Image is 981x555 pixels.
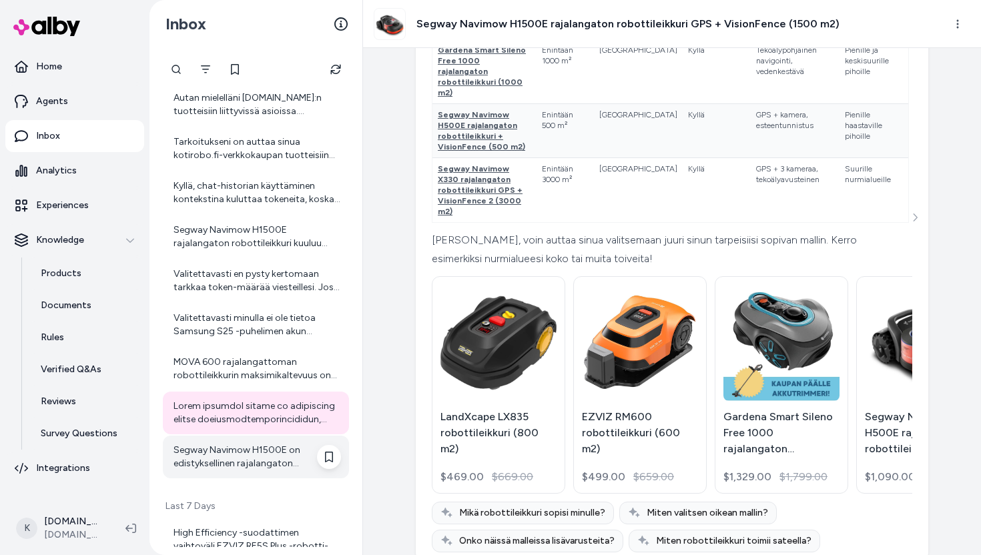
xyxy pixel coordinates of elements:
[582,469,625,485] div: $499.00
[27,418,144,450] a: Survey Questions
[723,285,840,401] img: Gardena Smart Sileno Free 1000 rajalangaton robottileikkuri (1000 m2)
[166,14,206,34] h2: Inbox
[163,304,349,346] a: Valitettavasti minulla ei ole tietoa Samsung S25 -puhelimen akun latausajasta, koska en hae tieto...
[41,395,76,408] p: Reviews
[751,39,840,104] td: Tekoälypohjainen navigointi, vedenkestävä
[459,506,605,520] span: Mikä robottileikkuri sopisi minulle?
[174,526,341,553] div: High Efficiency -suodattimen vaihtoväli EZVIZ RE5S Plus -robotti-imurissa riippuu käytöstä ja ymp...
[647,506,768,520] span: Miten valitsen oikean mallin?
[5,452,144,484] a: Integrations
[537,158,594,223] td: Enintään 3000 m²
[41,299,91,312] p: Documents
[163,83,349,126] a: Autan mielelläni [DOMAIN_NAME]:n tuotteisiin liittyvissä asioissa. Valitettavasti en voi vastata ...
[27,290,144,322] a: Documents
[36,233,84,247] p: Knowledge
[840,104,908,158] td: Pienille haastaville pihoille
[163,392,349,434] a: Lorem ipsumdol sitame co adipiscing elitse doeiusmodtemporincididun, utlaboreetd: | Magna | Aliqu...
[5,189,144,221] a: Experiences
[41,267,81,280] p: Products
[174,91,341,118] div: Autan mielelläni [DOMAIN_NAME]:n tuotteisiin liittyvissä asioissa. Valitettavasti en voi vastata ...
[751,104,840,158] td: GPS + kamera, esteentunnistus
[582,294,698,392] img: EZVIZ RM600 robottileikkuri (600 m2)
[174,312,341,338] div: Valitettavasti minulla ei ole tietoa Samsung S25 -puhelimen akun latausajasta, koska en hae tieto...
[174,400,341,426] div: Lorem ipsumdol sitame co adipiscing elitse doeiusmodtemporincididun, utlaboreetd: | Magna | Aliqu...
[440,285,557,401] img: LandXcape LX835 robottileikkuri (800 m2)
[163,259,349,302] a: Valitettavasti en pysty kertomaan tarkkaa token-määrää viesteillesi. Jos sinulla on muita kysymyk...
[174,223,341,250] div: Segway Navimow H1500E rajalangaton robottileikkuri kuuluu tuoteryhmään "Robottiruohonleikkurit". ...
[416,16,840,32] h3: Segway Navimow H1500E rajalangaton robottileikkuri GPS + VisionFence (1500 m2)
[16,518,37,539] span: K
[633,469,674,485] span: $659.00
[5,155,144,187] a: Analytics
[432,276,565,494] a: LandXcape LX835 robottileikkuri (800 m2)LandXcape LX835 robottileikkuri (800 m2)$469.00$669.00
[27,386,144,418] a: Reviews
[174,444,341,470] div: Segway Navimow H1500E on edistyksellinen rajalangaton robottiruohonleikkuri, joka käyttää GPS:ää,...
[36,60,62,73] p: Home
[27,257,144,290] a: Products
[582,409,698,457] p: EZVIZ RM600 robottileikkuri (600 m2)
[865,285,981,401] img: Segway Navimow H500E rajalangaton robottileikkuri + VisionFence (500 m2)
[36,129,60,143] p: Inbox
[683,39,751,104] td: Kyllä
[573,276,707,494] a: EZVIZ RM600 robottileikkuri (600 m2)EZVIZ RM600 robottileikkuri (600 m2)$499.00$659.00
[163,215,349,258] a: Segway Navimow H1500E rajalangaton robottileikkuri kuuluu tuoteryhmään "Robottiruohonleikkurit". ...
[656,534,811,548] span: Miten robottileikkuri toimii sateella?
[865,409,981,457] p: Segway Navimow H500E rajalangaton robottileikkuri + VisionFence (500 m2)
[438,164,523,216] span: Segway Navimow X330 rajalangaton robottileikkuri GPS + VisionFence 2 (3000 m2)
[163,436,349,478] a: Segway Navimow H1500E on edistyksellinen rajalangaton robottiruohonleikkuri, joka käyttää GPS:ää,...
[537,39,594,104] td: Enintään 1000 m²
[174,179,341,206] div: Kyllä, chat-historian käyttäminen kontekstina kuluttaa tokeneita, koska malli käsittelee aiemmat ...
[5,51,144,83] a: Home
[779,469,828,485] span: $1,799.00
[5,120,144,152] a: Inbox
[594,104,683,158] td: [GEOGRAPHIC_DATA]
[683,104,751,158] td: Kyllä
[440,469,484,485] div: $469.00
[683,158,751,223] td: Kyllä
[44,515,104,528] p: [DOMAIN_NAME] Shopify
[163,500,349,513] p: Last 7 Days
[322,56,349,83] button: Refresh
[44,528,104,542] span: [DOMAIN_NAME]
[163,348,349,390] a: MOVA 600 rajalangattoman robottileikkurin maksimikaltevuus on 45 % eli noin 24 astetta. Se pystyy...
[27,354,144,386] a: Verified Q&As
[41,331,64,344] p: Rules
[440,409,557,457] p: LandXcape LX835 robottileikkuri (800 m2)
[27,322,144,354] a: Rules
[751,158,840,223] td: GPS + 3 kameraa, tekoälyavusteinen
[723,409,840,457] p: Gardena Smart Sileno Free 1000 rajalangaton robottileikkuri (1000 m2)
[36,95,68,108] p: Agents
[192,56,219,83] button: Filter
[13,17,80,36] img: alby Logo
[41,427,117,440] p: Survey Questions
[840,158,908,223] td: Suurille nurmialueille
[174,267,341,294] div: Valitettavasti en pysty kertomaan tarkkaa token-määrää viesteillesi. Jos sinulla on muita kysymyk...
[5,224,144,256] button: Knowledge
[907,209,923,225] button: See more
[594,158,683,223] td: [GEOGRAPHIC_DATA]
[5,85,144,117] a: Agents
[492,469,533,485] span: $669.00
[163,171,349,214] a: Kyllä, chat-historian käyttäminen kontekstina kuluttaa tokeneita, koska malli käsittelee aiemmat ...
[438,45,526,97] span: Gardena Smart Sileno Free 1000 rajalangaton robottileikkuri (1000 m2)
[36,462,90,475] p: Integrations
[594,39,683,104] td: [GEOGRAPHIC_DATA]
[723,469,771,485] div: $1,329.00
[438,110,525,151] span: Segway Navimow H500E rajalangaton robottileikkuri + VisionFence (500 m2)
[8,507,115,550] button: K[DOMAIN_NAME] Shopify[DOMAIN_NAME]
[163,127,349,170] a: Tarkoitukseni on auttaa sinua kotirobo.fi-verkkokaupan tuotteisiin liittyvissä asioissa, kuten ro...
[174,356,341,382] div: MOVA 600 rajalangattoman robottileikkurin maksimikaltevuus on 45 % eli noin 24 astetta. Se pystyy...
[840,39,908,104] td: Pienille ja keskisuurille pihoille
[865,469,916,485] div: $1,090.00
[432,231,909,268] div: [PERSON_NAME], voin auttaa sinua valitsemaan juuri sinun tarpeisiisi sopivan mallin. Kerro esimer...
[36,199,89,212] p: Experiences
[459,534,615,548] span: Onko näissä malleissa lisävarusteita?
[174,135,341,162] div: Tarkoitukseni on auttaa sinua kotirobo.fi-verkkokaupan tuotteisiin liittyvissä asioissa, kuten ro...
[715,276,848,494] a: Gardena Smart Sileno Free 1000 rajalangaton robottileikkuri (1000 m2)Gardena Smart Sileno Free 10...
[537,104,594,158] td: Enintään 500 m²
[374,9,405,39] img: Segway_Navimow_H_1500_3000E_top_1.jpg
[36,164,77,177] p: Analytics
[41,363,101,376] p: Verified Q&As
